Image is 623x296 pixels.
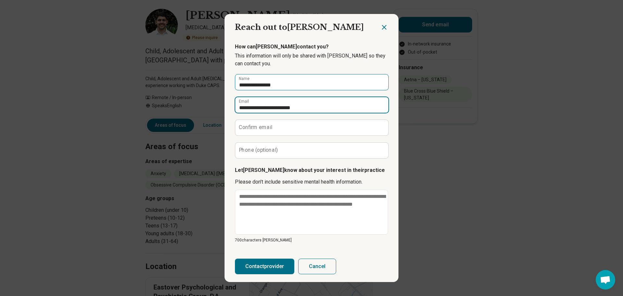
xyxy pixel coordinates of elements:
p: This information will only be shared with [PERSON_NAME] so they can contact you. [235,52,388,68]
p: Please don’t include sensitive mental health information. [235,178,388,186]
button: Cancel [298,259,336,274]
label: Name [239,77,250,81]
label: Confirm email [239,125,272,130]
label: Phone (optional) [239,148,278,153]
button: Close dialog [380,23,388,31]
p: How can [PERSON_NAME] contact you? [235,43,388,51]
p: Let [PERSON_NAME] know about your interest in their practice [235,166,388,174]
span: Reach out to [PERSON_NAME] [235,22,364,32]
p: 700 characters [PERSON_NAME] [235,237,388,243]
label: Email [239,99,249,103]
button: Contactprovider [235,259,294,274]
